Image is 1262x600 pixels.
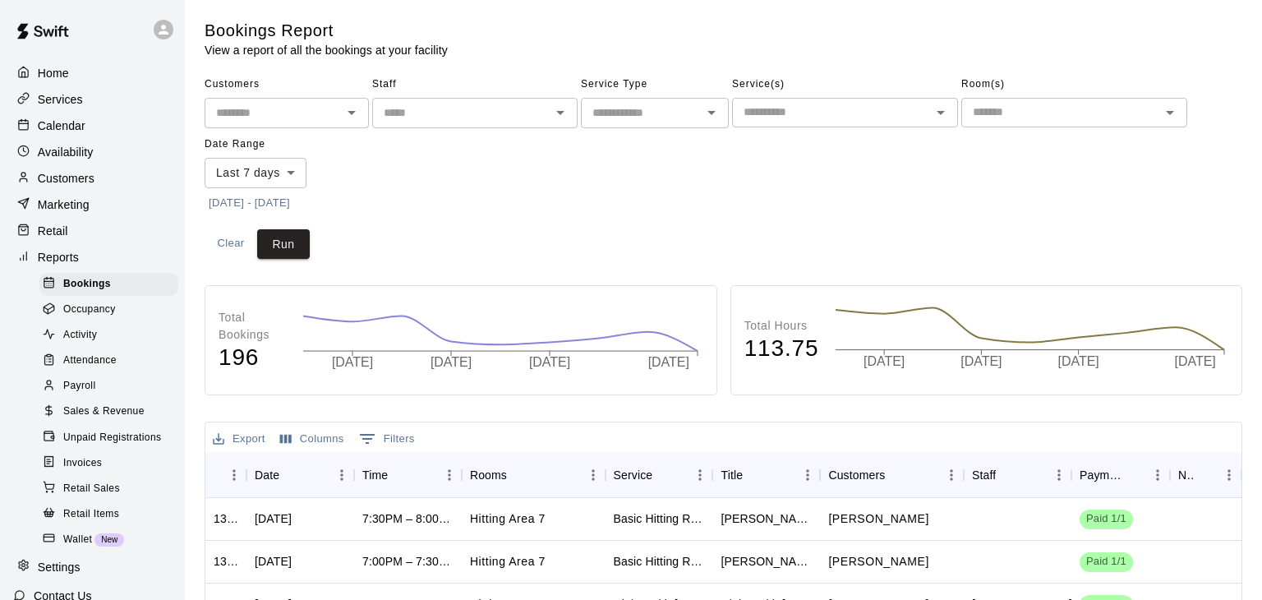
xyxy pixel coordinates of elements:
[39,528,178,552] div: WalletNew
[1158,101,1181,124] button: Open
[732,72,958,98] span: Service(s)
[362,510,454,527] div: 7:30PM – 8:00PM
[13,245,172,270] a: Reports
[606,452,713,498] div: Service
[63,430,161,446] span: Unpaid Registrations
[1170,452,1241,498] div: Notes
[649,356,690,370] tspan: [DATE]
[63,481,120,497] span: Retail Sales
[257,229,310,260] button: Run
[332,356,373,370] tspan: [DATE]
[470,510,546,528] p: Hitting Area 7
[828,510,928,528] p: Troy Testerman
[743,464,766,487] button: Sort
[38,91,83,108] p: Services
[614,553,705,570] div: Basic Hitting Rental
[820,452,964,498] div: Customers
[39,271,185,297] a: Bookings
[63,455,102,472] span: Invoices
[13,219,172,243] a: Retail
[329,463,354,487] button: Menu
[961,354,1002,368] tspan: [DATE]
[39,425,185,450] a: Unpaid Registrations
[39,324,178,347] div: Activity
[63,378,95,395] span: Payroll
[996,464,1019,487] button: Sort
[437,463,462,487] button: Menu
[94,535,124,544] span: New
[362,452,388,498] div: Time
[530,356,571,370] tspan: [DATE]
[205,42,448,58] p: View a report of all the bookings at your facility
[13,61,172,85] a: Home
[39,323,185,348] a: Activity
[431,356,472,370] tspan: [DATE]
[39,452,178,475] div: Invoices
[39,476,185,501] a: Retail Sales
[1175,354,1216,368] tspan: [DATE]
[38,223,68,239] p: Retail
[38,170,94,187] p: Customers
[63,353,117,369] span: Attendance
[712,452,820,498] div: Title
[38,196,90,213] p: Marketing
[388,464,411,487] button: Sort
[340,101,363,124] button: Open
[13,555,172,579] div: Settings
[39,503,178,526] div: Retail Items
[63,404,145,420] span: Sales & Revenue
[205,229,257,260] button: Clear
[864,354,905,368] tspan: [DATE]
[1058,354,1099,368] tspan: [DATE]
[39,374,185,399] a: Payroll
[38,249,79,265] p: Reports
[964,452,1071,498] div: Staff
[614,510,705,527] div: Basic Hitting Rental
[39,450,185,476] a: Invoices
[1194,464,1217,487] button: Sort
[462,452,606,498] div: Rooms
[39,297,185,322] a: Occupancy
[1047,463,1071,487] button: Menu
[205,20,448,42] h5: Bookings Report
[205,132,348,158] span: Date Range
[1217,463,1241,487] button: Menu
[688,463,712,487] button: Menu
[1178,452,1194,498] div: Notes
[1071,452,1170,498] div: Payment
[744,317,819,335] p: Total Hours
[255,510,292,527] div: Wed, Aug 20, 2025
[939,463,964,487] button: Menu
[1080,511,1133,527] span: Paid 1/1
[63,327,97,344] span: Activity
[39,273,178,296] div: Bookings
[63,532,92,548] span: Wallet
[63,302,116,318] span: Occupancy
[38,559,81,575] p: Settings
[39,349,178,372] div: Attendance
[13,140,172,164] a: Availability
[13,87,172,112] a: Services
[961,72,1187,98] span: Room(s)
[929,101,952,124] button: Open
[222,463,246,487] button: Menu
[1145,463,1170,487] button: Menu
[205,191,294,216] button: [DATE] - [DATE]
[214,510,238,527] div: 1338572
[38,65,69,81] p: Home
[38,118,85,134] p: Calendar
[255,452,279,498] div: Date
[13,192,172,217] div: Marketing
[13,113,172,138] a: Calendar
[470,452,507,498] div: Rooms
[63,276,111,293] span: Bookings
[470,553,546,570] p: Hitting Area 7
[828,452,885,498] div: Customers
[39,399,185,425] a: Sales & Revenue
[652,464,675,487] button: Sort
[39,400,178,423] div: Sales & Revenue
